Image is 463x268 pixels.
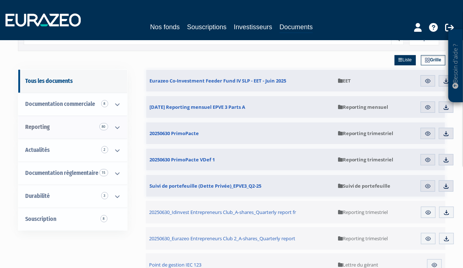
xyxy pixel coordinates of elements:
span: Point de gestion IEC 123 [149,261,202,268]
span: Documentation commerciale [26,100,95,107]
span: Reporting trimestriel [338,156,394,163]
span: 8 [101,100,108,107]
span: Reporting trimestriel [338,209,388,215]
a: 20250630 PrimoPacte VDef 1 [146,149,334,171]
img: eye.svg [425,183,431,189]
span: Reporting [26,123,50,130]
a: Investisseurs [234,22,272,32]
img: 1732889491-logotype_eurazeo_blanc_rvb.png [5,14,81,27]
a: Actualités 2 [18,139,127,162]
a: Documentation commerciale 8 [18,93,127,116]
img: eye.svg [425,209,432,216]
span: 20250630 PrimoPacte [150,130,199,137]
a: Durabilité 3 [18,185,127,208]
img: download.svg [443,157,449,163]
span: Suivi de portefeuille [338,183,391,189]
a: Souscription8 [18,208,127,231]
span: 20250630_Eurazeo Entrepreneurs Club 2_A-shares_Quarterly report [149,235,296,242]
img: download.svg [443,104,449,111]
span: Lettre du gérant [338,261,378,268]
img: download.svg [443,209,450,216]
a: 20250630_Idinvest Entrepreneurs Club_A-shares_Quarterly report fr [146,201,335,223]
span: Reporting trimestriel [338,235,388,242]
span: Reporting trimestriel [338,130,394,137]
a: Documentation règlementaire 15 [18,162,127,185]
span: 2 [101,146,108,153]
span: EET [338,77,351,84]
img: grid.svg [425,58,430,63]
span: 20250630_Idinvest Entrepreneurs Club_A-shares_Quarterly report fr [149,209,296,215]
span: Suivi de portefeuille (Dette Privée)_EPVE3_Q2-25 [150,183,262,189]
p: Besoin d'aide ? [452,33,460,99]
a: Eurazeo Co-Investment Feeder Fund IV SLP - EET - Juin 2025 [146,70,334,92]
span: [DATE] Reporting mensuel EPVE 3 Parts A [150,104,246,110]
a: Souscriptions [187,22,227,32]
a: Tous les documents [18,70,127,93]
a: Grille [421,55,445,65]
a: Liste [395,55,416,65]
img: download.svg [443,183,449,189]
a: Reporting 80 [18,116,127,139]
span: 8 [100,215,107,222]
img: eye.svg [425,236,432,242]
a: Suivi de portefeuille (Dette Privée)_EPVE3_Q2-25 [146,175,334,197]
a: [DATE] Reporting mensuel EPVE 3 Parts A [146,96,334,118]
span: Documentation règlementaire [26,169,99,176]
span: Eurazeo Co-Investment Feeder Fund IV SLP - EET - Juin 2025 [150,77,286,84]
a: Nos fonds [150,22,180,32]
span: 15 [99,169,108,176]
img: eye.svg [425,130,431,137]
a: 20250630 PrimoPacte [146,122,334,144]
span: Actualités [26,146,50,153]
span: Durabilité [26,192,50,199]
img: eye.svg [425,78,431,84]
img: eye.svg [425,157,431,163]
img: download.svg [443,78,449,84]
a: Documents [280,22,313,33]
span: Reporting mensuel [338,104,388,110]
img: eye.svg [425,104,431,111]
span: 80 [99,123,108,130]
span: 3 [101,192,108,199]
a: 20250630_Eurazeo Entrepreneurs Club 2_A-shares_Quarterly report [146,227,335,250]
span: Souscription [26,215,57,222]
img: download.svg [443,130,449,137]
span: 20250630 PrimoPacte VDef 1 [150,156,215,163]
img: download.svg [443,236,450,242]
